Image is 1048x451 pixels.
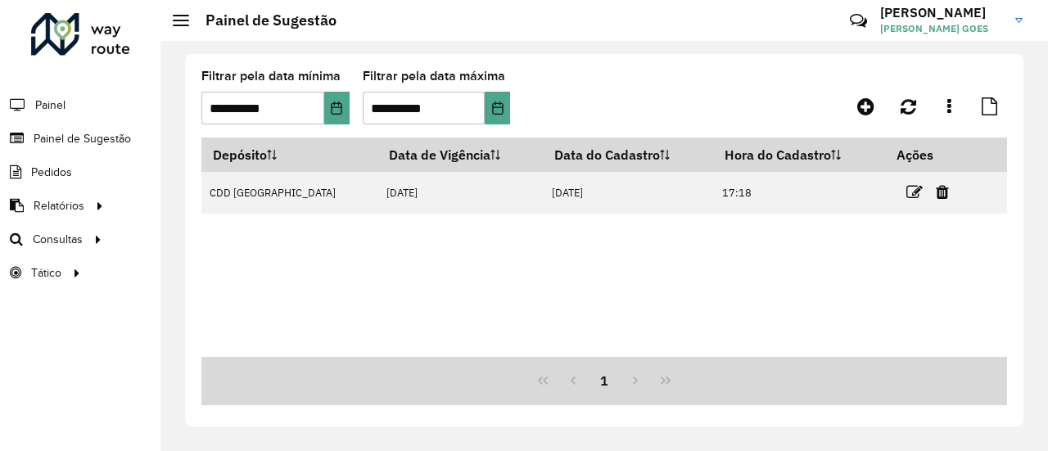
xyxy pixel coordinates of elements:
a: Editar [906,181,923,203]
th: Data de Vigência [378,138,544,172]
span: [PERSON_NAME] GOES [880,21,1003,36]
span: Consultas [33,231,83,248]
label: Filtrar pela data mínima [201,66,341,86]
span: Painel [35,97,65,114]
th: Depósito [201,138,378,172]
span: Pedidos [31,164,72,181]
td: [DATE] [544,172,714,214]
td: CDD [GEOGRAPHIC_DATA] [201,172,378,214]
a: Contato Rápido [841,3,876,38]
th: Data do Cadastro [544,138,714,172]
label: Filtrar pela data máxima [363,66,505,86]
a: Excluir [936,181,949,203]
span: Tático [31,264,61,282]
button: 1 [589,365,620,396]
th: Ações [885,138,983,172]
button: Choose Date [324,92,350,124]
td: [DATE] [378,172,544,214]
td: 17:18 [714,172,885,214]
span: Painel de Sugestão [34,130,131,147]
span: Relatórios [34,197,84,214]
th: Hora do Cadastro [714,138,885,172]
h2: Painel de Sugestão [189,11,337,29]
button: Choose Date [485,92,510,124]
h3: [PERSON_NAME] [880,5,1003,20]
